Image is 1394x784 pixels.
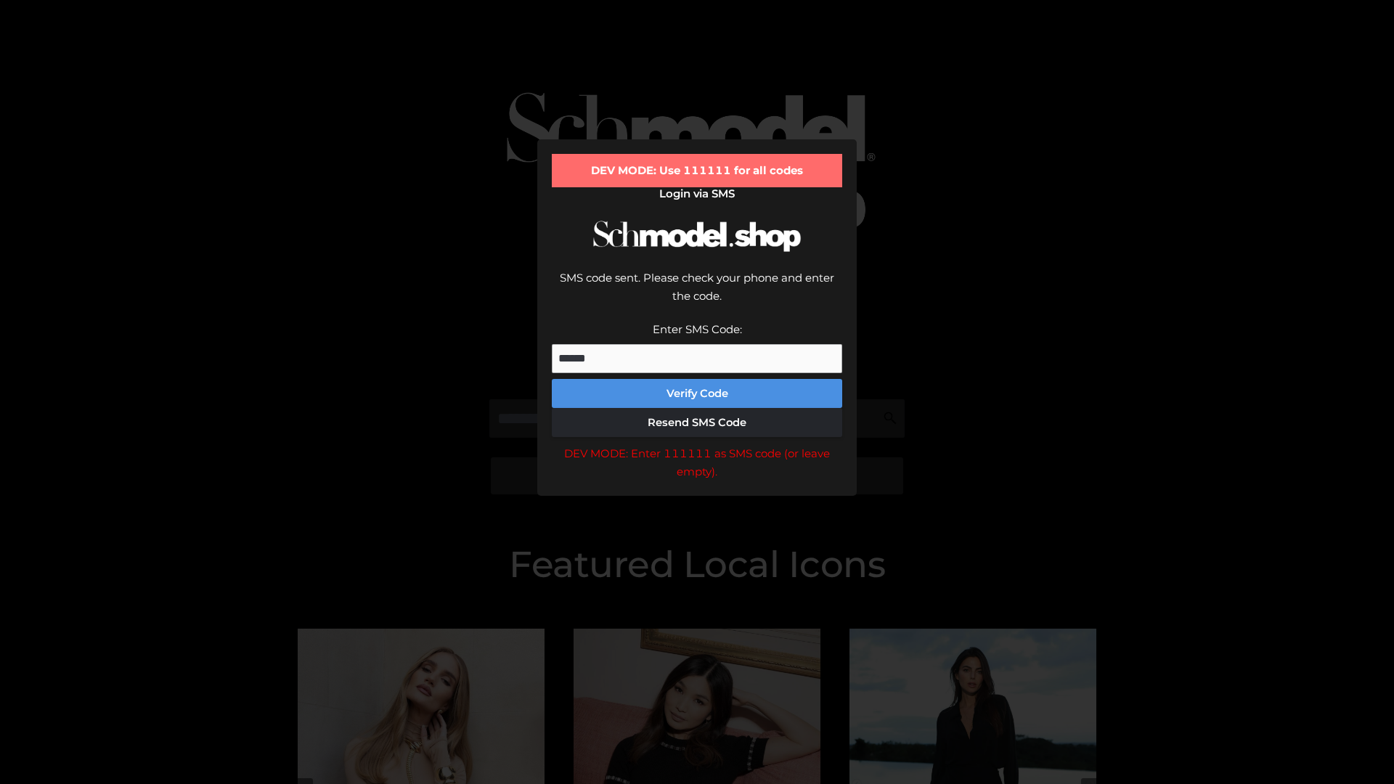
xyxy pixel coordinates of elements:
div: DEV MODE: Use 111111 for all codes [552,154,842,187]
h2: Login via SMS [552,187,842,200]
div: DEV MODE: Enter 111111 as SMS code (or leave empty). [552,444,842,481]
img: Schmodel Logo [588,208,806,265]
div: SMS code sent. Please check your phone and enter the code. [552,269,842,320]
button: Verify Code [552,379,842,408]
label: Enter SMS Code: [653,322,742,336]
button: Resend SMS Code [552,408,842,437]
